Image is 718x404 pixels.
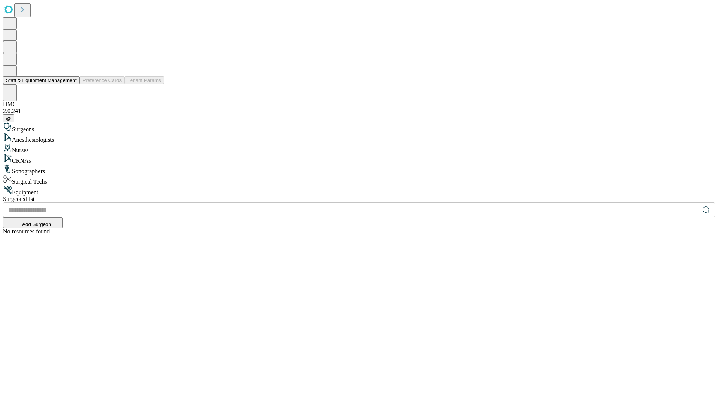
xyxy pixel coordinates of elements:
[3,196,715,202] div: Surgeons List
[3,164,715,175] div: Sonographers
[125,76,164,84] button: Tenant Params
[80,76,125,84] button: Preference Cards
[3,101,715,108] div: HMC
[3,76,80,84] button: Staff & Equipment Management
[3,114,14,122] button: @
[3,217,63,228] button: Add Surgeon
[3,228,715,235] div: No resources found
[3,154,715,164] div: CRNAs
[3,133,715,143] div: Anesthesiologists
[22,221,51,227] span: Add Surgeon
[6,116,11,121] span: @
[3,185,715,196] div: Equipment
[3,122,715,133] div: Surgeons
[3,108,715,114] div: 2.0.241
[3,143,715,154] div: Nurses
[3,175,715,185] div: Surgical Techs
